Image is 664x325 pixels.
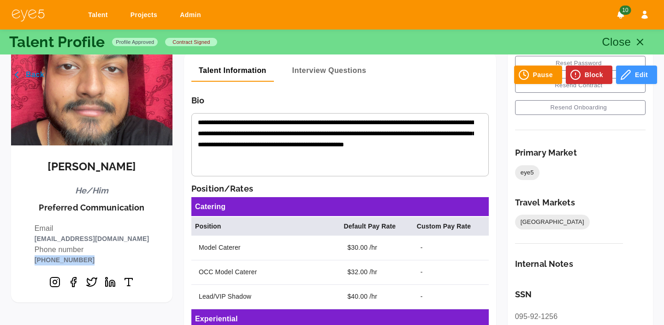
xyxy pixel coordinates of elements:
p: Talent Profile [9,35,105,49]
a: Talent [82,6,117,24]
td: - [413,235,489,260]
button: Edit [616,66,657,84]
span: [GEOGRAPHIC_DATA] [515,217,590,227]
button: Block [566,66,612,84]
span: Profile Approved [112,38,158,46]
p: Phone number [35,244,149,255]
td: Model Caterer [191,235,340,260]
button: Close [596,31,655,53]
h5: [PERSON_NAME] [47,160,136,174]
h6: He/Him [75,186,109,196]
span: contract signed [169,38,213,46]
h6: Bio [191,96,489,106]
h6: Internal Notes [515,259,646,269]
h6: SSN [515,289,646,300]
td: $40.00 /hr [340,284,413,309]
td: $32.00 /hr [340,260,413,284]
h6: Catering [195,201,225,212]
h6: Travel Markets [515,198,575,208]
p: [PHONE_NUMBER] [35,255,149,265]
td: OCC Model Caterer [191,260,340,284]
th: Custom Pay Rate [413,217,489,236]
p: 095-92-1256 [515,311,646,322]
td: - [413,284,489,309]
th: Position [191,217,340,236]
button: Notifications [612,6,629,23]
td: Lead/VIP Shadow [191,284,340,309]
img: eye5 [11,8,45,22]
h6: Experiential [195,313,238,325]
h6: Primary Market [515,148,577,158]
button: Pause [514,66,562,84]
p: [EMAIL_ADDRESS][DOMAIN_NAME] [35,234,149,244]
button: Back [7,66,53,84]
a: Projects [125,6,166,24]
span: 10 [619,6,631,15]
th: Default Pay Rate [340,217,413,236]
p: Close [602,34,631,50]
h6: Position/Rates [191,184,489,194]
button: Resend Onboarding [515,100,646,115]
h6: Preferred Communication [39,203,144,213]
td: - [413,260,489,284]
p: Email [35,223,149,234]
a: Admin [174,6,210,24]
span: eye5 [515,168,539,177]
td: $30.00 /hr [340,235,413,260]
